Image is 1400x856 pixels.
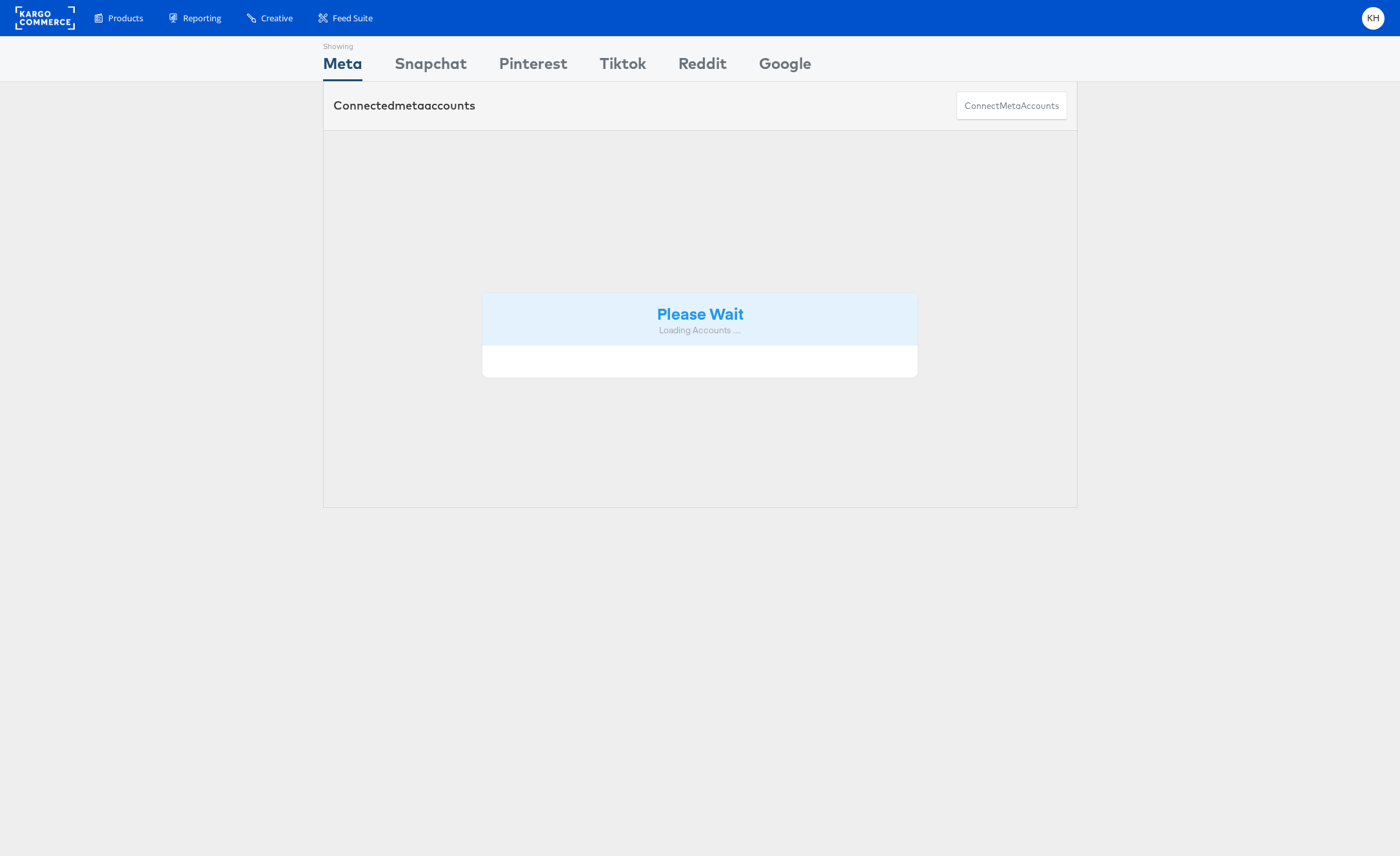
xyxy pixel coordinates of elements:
[956,92,1067,121] button: ConnectmetaAccounts
[323,52,362,81] div: Meta
[1367,14,1380,23] span: KH
[395,52,467,81] div: Snapchat
[183,12,221,24] span: Reporting
[1000,100,1021,112] span: meta
[333,97,475,114] div: Connected accounts
[395,98,424,113] span: meta
[499,52,567,81] div: Pinterest
[492,324,909,336] div: Loading Accounts ....
[678,52,727,81] div: Reddit
[108,12,143,24] span: Products
[759,52,811,81] div: Google
[600,52,646,81] div: Tiktok
[333,12,373,24] span: Feed Suite
[323,37,362,52] div: Showing
[261,12,293,24] span: Creative
[657,302,744,324] strong: Please Wait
